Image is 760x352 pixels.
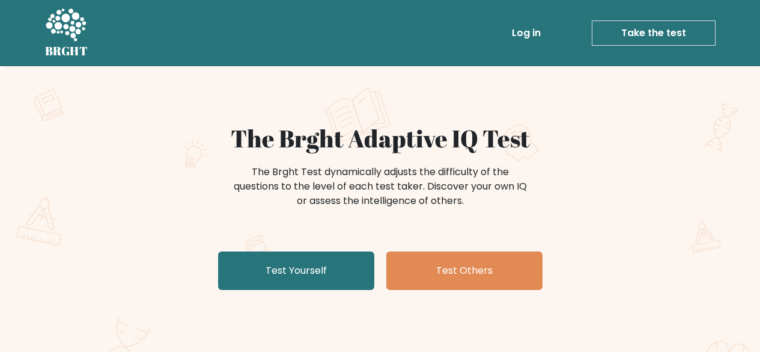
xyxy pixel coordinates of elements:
h1: The Brght Adaptive IQ Test [87,124,673,153]
a: BRGHT [45,5,88,61]
a: Test Others [386,252,543,290]
a: Test Yourself [218,252,374,290]
div: The Brght Test dynamically adjusts the difficulty of the questions to the level of each test take... [230,165,530,208]
a: Log in [507,21,546,45]
a: Take the test [592,20,716,46]
h5: BRGHT [45,44,88,58]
